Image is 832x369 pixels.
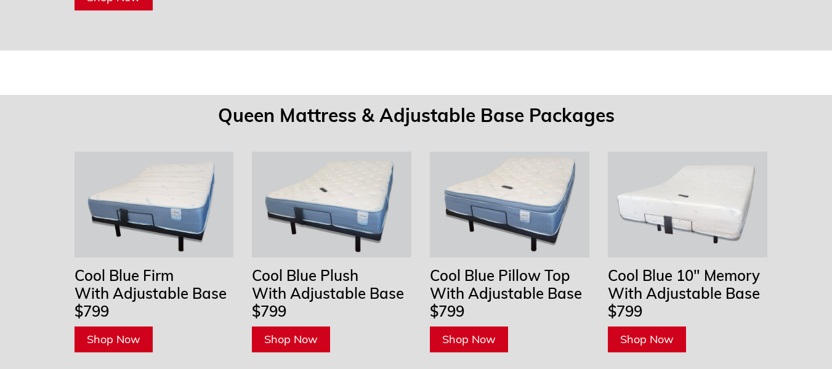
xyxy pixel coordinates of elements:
[442,332,496,346] span: Shop Now
[430,284,582,320] span: With Adjustable Base $799
[264,332,318,346] span: Shop Now
[218,103,615,127] span: Queen Mattress & Adjustable Base Packages
[430,266,570,285] span: Cool Blue Pillow Top
[430,326,508,352] a: Shop Now
[75,152,234,257] img: Cool-blue-firm-with-adjustable-base.jpg__PID:d144c5e4-fe04-4103-b7b0-cddcf09415b1
[252,326,330,352] a: Shop Now
[430,152,589,257] img: cool-blue-pt-with-adjustable-base.jpg__PID:091b1b3c-e38a-45b0-b389-580f5bffb6d5
[75,326,153,352] a: Shop Now
[252,284,404,320] span: With Adjustable Base $799
[252,266,358,285] span: Cool Blue Plush
[87,332,140,346] span: Shop Now
[75,266,174,285] span: Cool Blue Firm
[608,266,760,285] span: Cool Blue 10" Memory
[75,284,227,320] span: With Adjustable Base $799
[608,284,760,320] span: With Adjustable Base $799
[608,152,767,257] img: cool-blue-10-inch-memeory-foam-with-adjustable-base.jpg__PID:04af9749-caab-461a-b90d-61b108f80b52
[620,332,674,346] span: Shop Now
[608,326,686,352] a: Shop Now
[252,152,411,257] img: cool-blue-plush-with-adjustable-base.jpg__PID:6eb857a7-dba6-497d-b27b-19709b1e1d0e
